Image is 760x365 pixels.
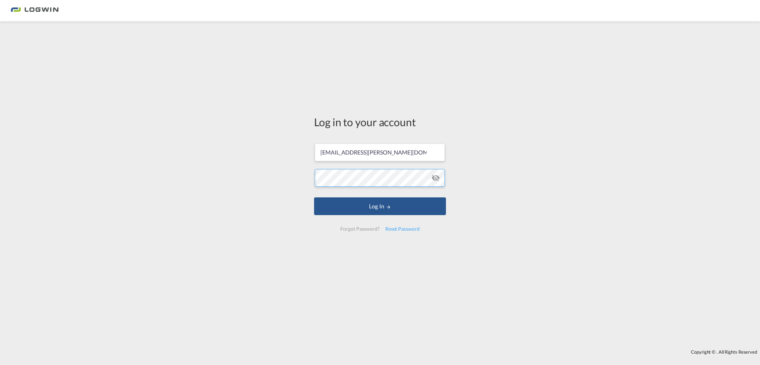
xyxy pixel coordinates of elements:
md-icon: icon-eye-off [431,174,440,182]
img: 2761ae10d95411efa20a1f5e0282d2d7.png [11,3,58,19]
div: Reset Password [382,223,423,235]
div: Forgot Password? [337,223,382,235]
div: Log in to your account [314,114,446,129]
button: LOGIN [314,197,446,215]
input: Enter email/phone number [315,144,445,161]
